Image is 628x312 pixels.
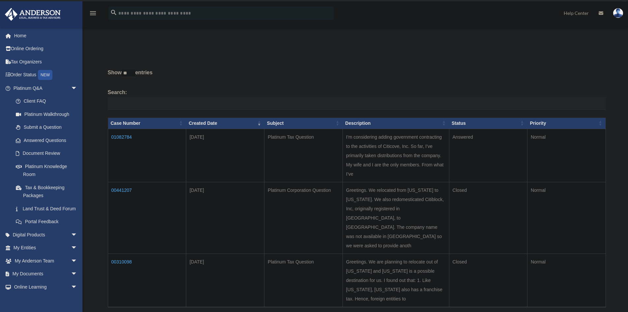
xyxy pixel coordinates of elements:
a: Digital Productsarrow_drop_down [5,228,87,241]
td: Platinum Tax Question [264,129,343,182]
span: arrow_drop_down [71,267,84,281]
td: [DATE] [186,182,264,254]
a: Home [5,29,87,42]
th: Description: activate to sort column ascending [343,118,449,129]
i: menu [89,9,97,17]
td: [DATE] [186,254,264,307]
a: Submit a Question [9,121,84,134]
span: arrow_drop_down [71,254,84,268]
td: Greetings. We are planning to relocate out of [US_STATE] and [US_STATE] is a possible destination... [343,254,449,307]
span: arrow_drop_down [71,82,84,95]
th: Subject: activate to sort column ascending [264,118,343,129]
label: Search: [108,88,606,110]
a: Online Learningarrow_drop_down [5,280,87,294]
td: 01082784 [108,129,186,182]
a: Platinum Q&Aarrow_drop_down [5,82,84,95]
th: Created Date: activate to sort column ascending [186,118,264,129]
td: Answered [449,129,527,182]
td: 00310098 [108,254,186,307]
td: Normal [527,182,606,254]
a: Land Trust & Deed Forum [9,202,84,215]
th: Case Number: activate to sort column ascending [108,118,186,129]
td: Greetings. We relocated from [US_STATE] to [US_STATE]. We also redomesticated Citiblock, Inc, ori... [343,182,449,254]
a: Portal Feedback [9,215,84,228]
label: Show entries [108,68,606,84]
span: arrow_drop_down [71,280,84,294]
a: Answered Questions [9,134,81,147]
a: Client FAQ [9,95,84,108]
td: Normal [527,254,606,307]
a: menu [89,12,97,17]
a: Tax & Bookkeeping Packages [9,181,84,202]
td: Closed [449,254,527,307]
img: User Pic [613,8,623,18]
td: 00441207 [108,182,186,254]
th: Priority: activate to sort column ascending [527,118,606,129]
a: Online Ordering [5,42,87,55]
a: My Anderson Teamarrow_drop_down [5,254,87,267]
div: close [622,1,626,5]
td: Normal [527,129,606,182]
td: Platinum Tax Question [264,254,343,307]
select: Showentries [122,70,135,77]
td: I’m considering adding government contracting to the activities of Citicove, Inc. So far, I’ve pr... [343,129,449,182]
a: Platinum Knowledge Room [9,160,84,181]
a: Document Review [9,147,84,160]
i: search [110,9,117,16]
a: Platinum Walkthrough [9,108,84,121]
a: Tax Organizers [5,55,87,68]
img: Anderson Advisors Platinum Portal [3,8,63,21]
a: My Documentsarrow_drop_down [5,267,87,281]
span: arrow_drop_down [71,228,84,242]
span: arrow_drop_down [71,241,84,255]
th: Status: activate to sort column ascending [449,118,527,129]
td: Closed [449,182,527,254]
div: NEW [38,70,52,80]
a: My Entitiesarrow_drop_down [5,241,87,255]
td: Platinum Corporation Question [264,182,343,254]
a: Order StatusNEW [5,68,87,82]
input: Search: [108,97,606,110]
td: [DATE] [186,129,264,182]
